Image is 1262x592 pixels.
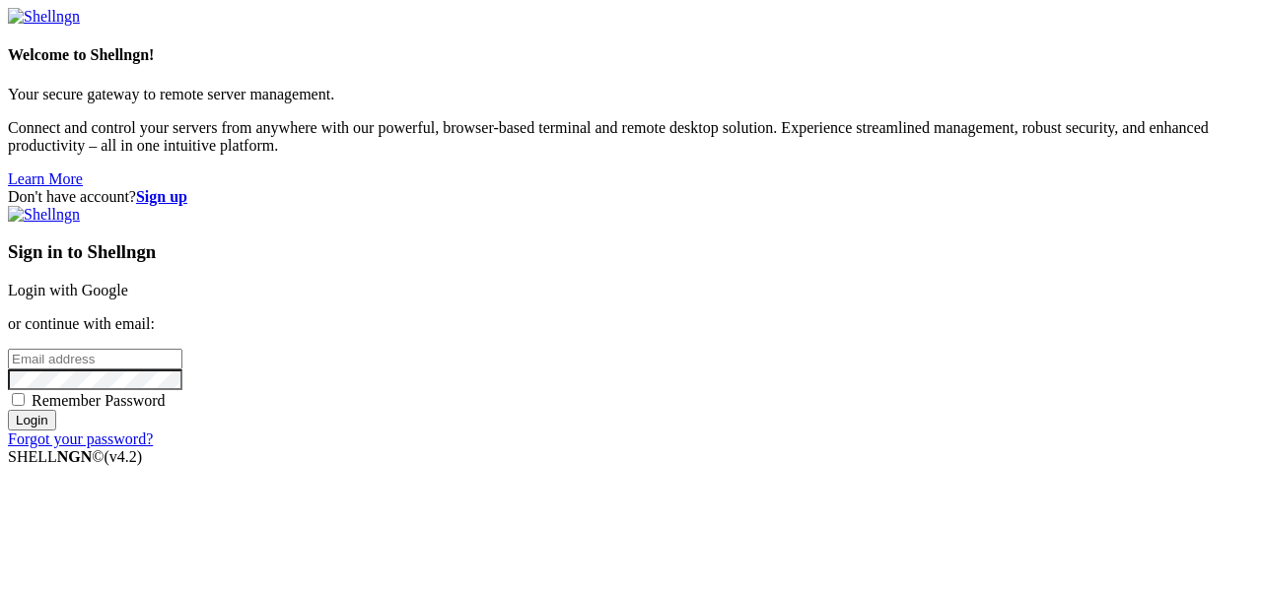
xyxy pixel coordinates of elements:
p: Your secure gateway to remote server management. [8,86,1254,103]
span: Remember Password [32,392,166,409]
p: or continue with email: [8,315,1254,333]
input: Email address [8,349,182,369]
div: Don't have account? [8,188,1254,206]
h3: Sign in to Shellngn [8,241,1254,263]
b: NGN [57,448,93,465]
span: SHELL © [8,448,142,465]
a: Forgot your password? [8,430,153,447]
a: Sign up [136,188,187,205]
input: Remember Password [12,393,25,406]
img: Shellngn [8,206,80,224]
a: Learn More [8,170,83,187]
a: Login with Google [8,282,128,298]
input: Login [8,410,56,430]
h4: Welcome to Shellngn! [8,46,1254,64]
span: 4.2.0 [105,448,143,465]
img: Shellngn [8,8,80,26]
p: Connect and control your servers from anywhere with our powerful, browser-based terminal and remo... [8,119,1254,155]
